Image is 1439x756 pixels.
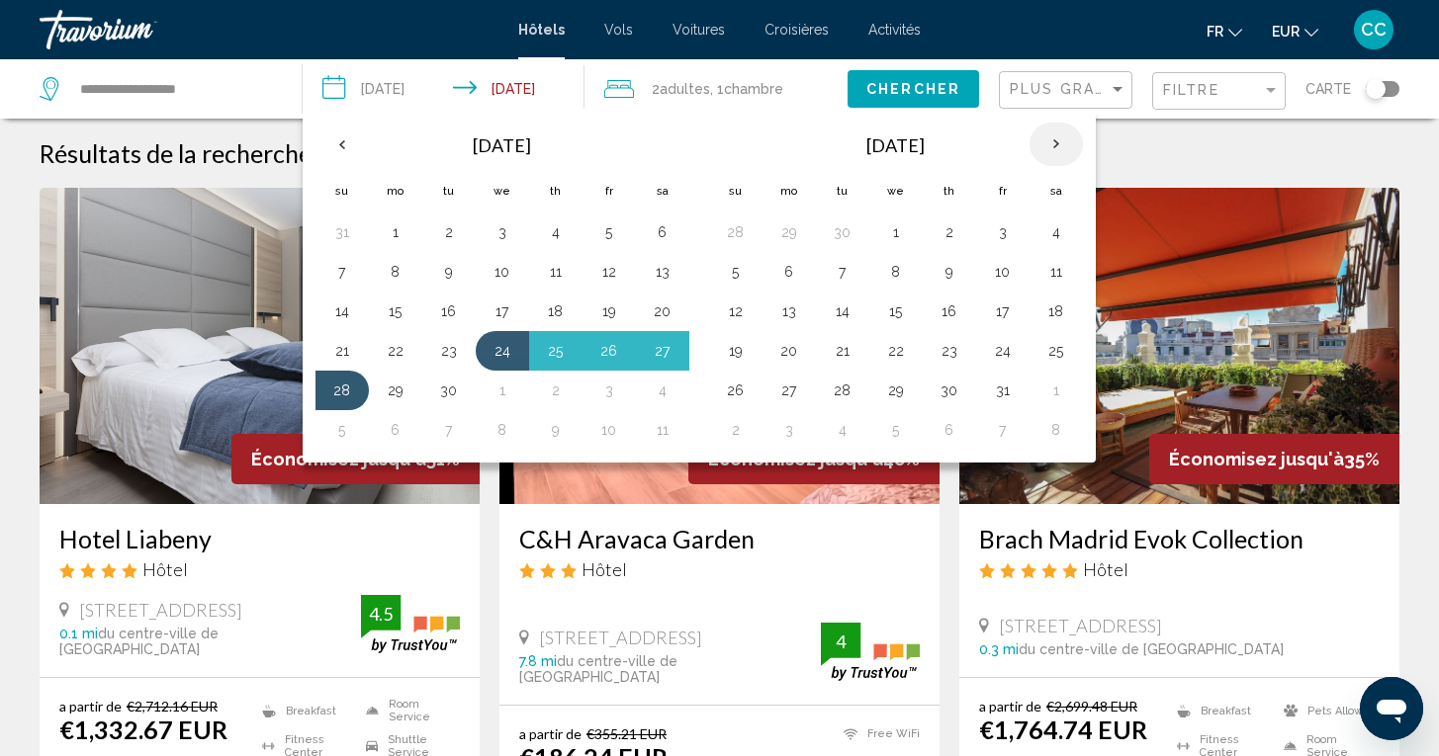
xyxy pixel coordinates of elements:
[593,377,625,404] button: Day 3
[763,122,1030,169] th: [DATE]
[647,337,678,365] button: Day 27
[1149,434,1399,484] div: 35%
[934,416,965,444] button: Day 6
[518,22,565,38] a: Hôtels
[539,627,702,648] span: [STREET_ADDRESS]
[1361,20,1387,40] span: CC
[585,59,848,119] button: Travelers: 2 adults, 0 children
[40,10,498,49] a: Travorium
[380,218,411,246] button: Day 1
[710,75,783,103] span: , 1
[773,416,805,444] button: Day 3
[356,698,460,723] li: Room Service
[380,416,411,444] button: Day 6
[540,297,572,325] button: Day 18
[326,377,358,404] button: Day 28
[647,297,678,325] button: Day 20
[315,122,369,167] button: Previous month
[647,218,678,246] button: Day 6
[433,258,465,286] button: Day 9
[326,337,358,365] button: Day 21
[647,258,678,286] button: Day 13
[59,714,227,744] ins: €1,332.67 EUR
[380,377,411,404] button: Day 29
[1040,337,1072,365] button: Day 25
[880,377,912,404] button: Day 29
[59,524,460,553] h3: Hotel Liabeny
[487,377,518,404] button: Day 1
[40,138,393,168] h1: Résultats de la recherche d'hôtel
[827,218,858,246] button: Day 30
[647,416,678,444] button: Day 11
[987,377,1019,404] button: Day 31
[673,22,725,38] span: Voitures
[1348,9,1399,50] button: User Menu
[660,81,710,97] span: Adultes
[540,218,572,246] button: Day 4
[326,258,358,286] button: Day 7
[880,258,912,286] button: Day 8
[40,188,480,504] img: Hotel image
[647,377,678,404] button: Day 4
[1040,377,1072,404] button: Day 1
[720,297,752,325] button: Day 12
[934,377,965,404] button: Day 30
[1305,75,1351,103] span: Carte
[979,641,1019,657] span: 0.3 mi
[934,218,965,246] button: Day 2
[764,22,829,38] a: Croisières
[519,725,582,742] span: a partir de
[987,337,1019,365] button: Day 24
[979,524,1380,553] h3: Brach Madrid Evok Collection
[593,297,625,325] button: Day 19
[880,337,912,365] button: Day 22
[369,122,636,169] th: [DATE]
[979,698,1041,714] span: a partir de
[1169,449,1344,469] span: Économisez jusqu'à
[1360,677,1423,740] iframe: Bouton de lancement de la fenêtre de messagerie
[1272,24,1300,40] span: EUR
[487,297,518,325] button: Day 17
[59,558,460,580] div: 4 star Hotel
[231,434,480,484] div: 51%
[487,416,518,444] button: Day 8
[827,377,858,404] button: Day 28
[326,416,358,444] button: Day 5
[979,558,1380,580] div: 5 star Hotel
[773,377,805,404] button: Day 27
[934,337,965,365] button: Day 23
[827,416,858,444] button: Day 4
[604,22,633,38] a: Vols
[586,725,667,742] del: €355.21 EUR
[866,82,960,98] span: Chercher
[773,337,805,365] button: Day 20
[720,416,752,444] button: Day 2
[1083,558,1128,580] span: Hôtel
[999,615,1162,636] span: [STREET_ADDRESS]
[827,258,858,286] button: Day 7
[1163,82,1219,98] span: Filtre
[142,558,188,580] span: Hôtel
[1351,80,1399,98] button: Toggle map
[868,22,921,38] span: Activités
[1040,258,1072,286] button: Day 11
[720,377,752,404] button: Day 26
[487,258,518,286] button: Day 10
[540,377,572,404] button: Day 2
[593,218,625,246] button: Day 5
[127,698,218,714] del: €2,712.16 EUR
[380,297,411,325] button: Day 15
[487,337,518,365] button: Day 24
[303,59,585,119] button: Check-in date: Sep 24, 2025 Check-out date: Sep 28, 2025
[59,626,219,657] span: du centre-ville de [GEOGRAPHIC_DATA]
[1274,698,1380,723] li: Pets Allowed
[1272,17,1318,45] button: Change currency
[1152,71,1286,112] button: Filter
[1046,698,1137,714] del: €2,699.48 EUR
[724,81,783,97] span: Chambre
[773,258,805,286] button: Day 6
[593,258,625,286] button: Day 12
[252,698,356,723] li: Breakfast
